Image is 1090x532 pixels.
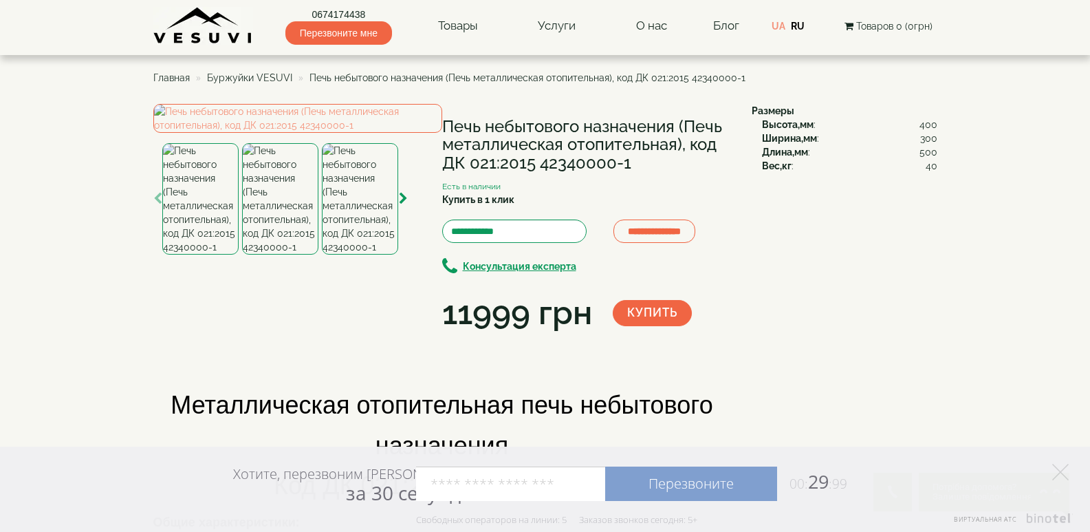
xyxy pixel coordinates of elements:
[346,480,469,506] span: за 30 секунд?
[752,105,794,116] b: Размеры
[762,160,792,171] b: Вес,кг
[919,145,937,159] span: 500
[926,159,937,173] span: 40
[442,193,514,206] label: Купить в 1 клик
[424,10,492,42] a: Товары
[207,72,292,83] a: Буржуйки VESUVI
[762,133,817,144] b: Ширина,мм
[762,147,808,158] b: Длина,мм
[840,19,937,34] button: Товаров 0 (0грн)
[954,515,1017,524] span: Виртуальная АТС
[762,119,814,130] b: Высота,мм
[762,159,937,173] div: :
[233,465,469,504] div: Хотите, перезвоним [PERSON_NAME]
[762,145,937,159] div: :
[309,72,745,83] span: Печь небытового назначения (Печь металлическая отопительная), код ДК 021:2015 42340000-1
[856,21,933,32] span: Товаров 0 (0грн)
[772,21,785,32] a: UA
[920,131,937,145] span: 300
[171,391,712,500] span: Металлическая отопительная печь небытового назначения Код ДК 021:2015: 42340000-1
[789,475,808,493] span: 00:
[622,10,681,42] a: О нас
[605,467,777,501] a: Перезвоните
[762,118,937,131] div: :
[777,469,847,494] span: 29
[946,513,1073,532] a: Виртуальная АТС
[322,143,398,255] img: Печь небытового назначения (Печь металлическая отопительная), код ДК 021:2015 42340000-1
[442,290,592,337] div: 11999 грн
[442,118,731,172] h1: Печь небытового назначения (Печь металлическая отопительная), код ДК 021:2015 42340000-1
[285,8,392,21] a: 0674174438
[463,261,576,272] b: Консультация експерта
[524,10,589,42] a: Услуги
[613,300,692,326] button: Купить
[442,182,501,191] small: Есть в наличии
[242,143,318,255] img: Печь небытового назначения (Печь металлическая отопительная), код ДК 021:2015 42340000-1
[285,21,392,45] span: Перезвоните мне
[153,104,442,133] img: Печь небытового назначения (Печь металлическая отопительная), код ДК 021:2015 42340000-1
[762,131,937,145] div: :
[162,143,239,255] img: Печь небытового назначения (Печь металлическая отопительная), код ДК 021:2015 42340000-1
[153,72,190,83] a: Главная
[153,7,253,45] img: content
[416,514,697,525] div: Свободных операторов на линии: 5 Заказов звонков сегодня: 5+
[829,475,847,493] span: :99
[791,21,805,32] a: RU
[713,19,739,32] a: Блог
[919,118,937,131] span: 400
